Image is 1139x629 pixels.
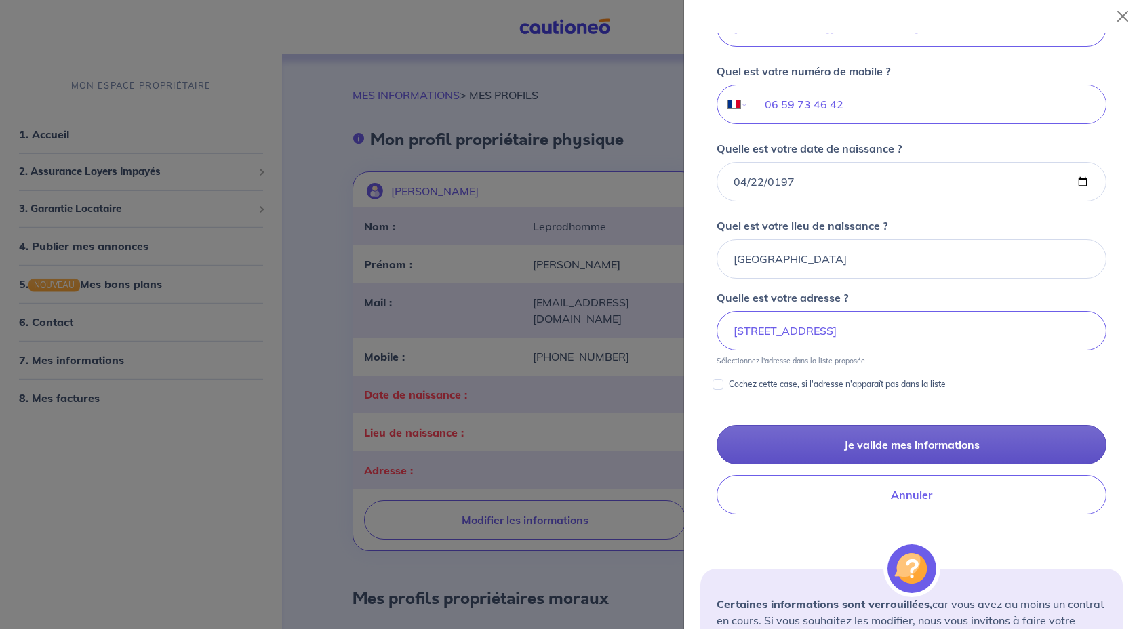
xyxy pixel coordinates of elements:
[717,218,887,234] p: Quel est votre lieu de naissance ?
[717,425,1106,464] button: Je valide mes informations
[717,311,1106,350] input: 11 rue de la liberté 75000 Paris
[717,63,890,79] p: Quel est votre numéro de mobile ?
[717,356,865,365] p: Sélectionnez l'adresse dans la liste proposée
[1112,5,1134,27] button: Close
[717,239,1106,279] input: Paris
[748,85,1106,123] input: 08 09 89 09 09
[729,376,946,392] p: Cochez cette case, si l'adresse n'apparaît pas dans la liste
[717,475,1106,514] button: Annuler
[717,162,1106,201] input: 01/01/1980
[887,544,936,593] img: illu_alert_question.svg
[717,140,902,157] p: Quelle est votre date de naissance ?
[717,289,848,306] p: Quelle est votre adresse ?
[717,597,932,611] strong: Certaines informations sont verrouillées,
